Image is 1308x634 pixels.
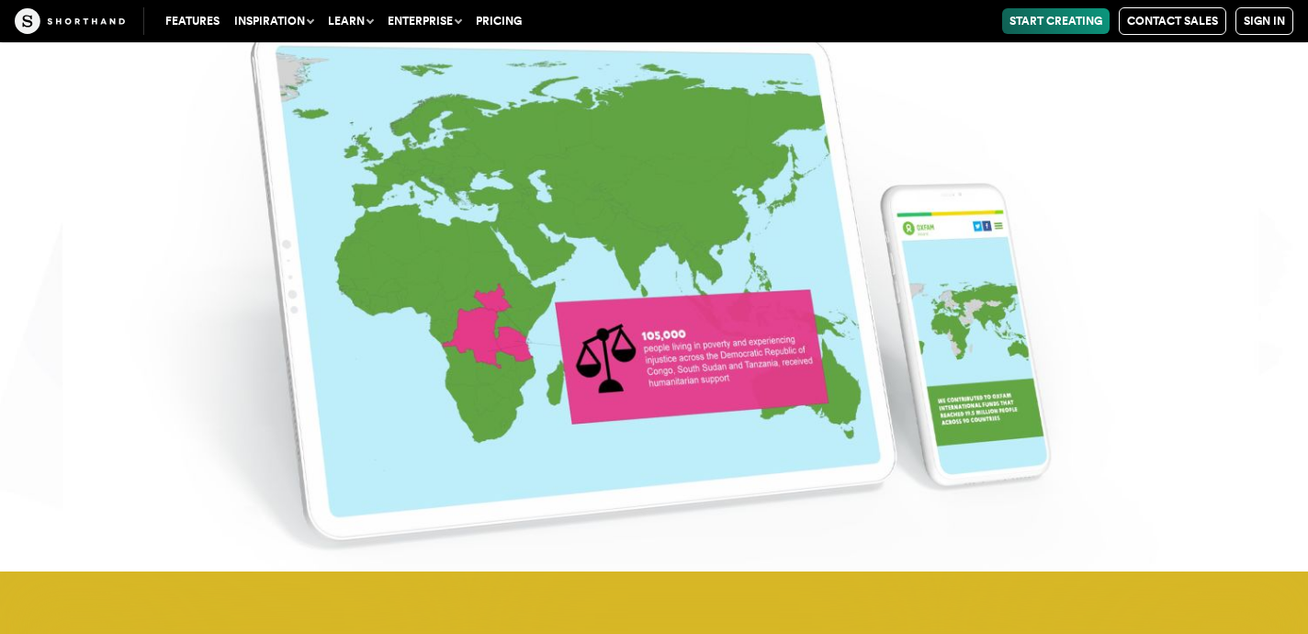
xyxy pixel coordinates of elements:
a: Sign in [1235,7,1293,35]
a: Features [158,8,227,34]
button: Learn [321,8,380,34]
img: The Craft [15,8,125,34]
button: Inspiration [227,8,321,34]
a: Pricing [468,8,529,34]
button: Enterprise [380,8,468,34]
a: Contact Sales [1119,7,1226,35]
a: Start Creating [1002,8,1110,34]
